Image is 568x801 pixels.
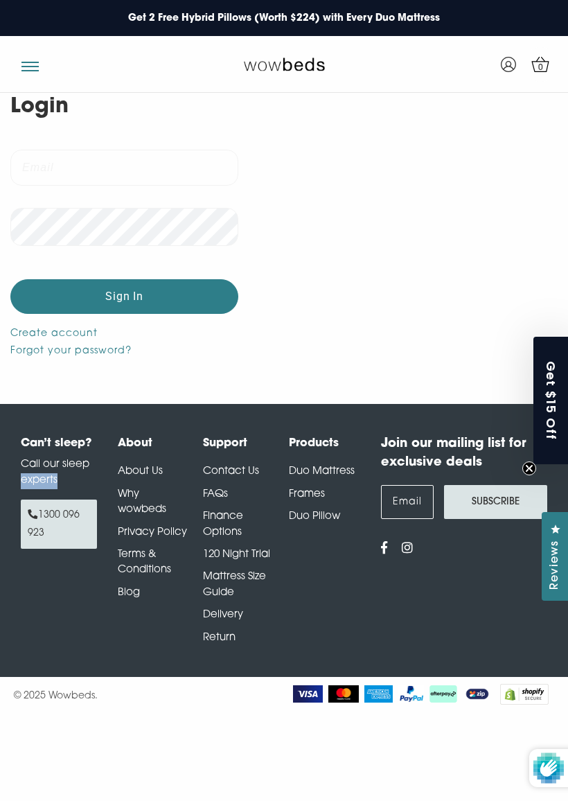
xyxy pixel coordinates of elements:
[328,685,360,703] img: MasterCard Logo
[203,572,266,597] a: Mattress Size Guide
[289,511,340,522] a: Duo Pillow
[402,543,414,556] a: View us on Instagram - opens in a new tab
[10,325,238,342] a: Create account
[289,435,360,452] h4: Products
[543,361,560,441] span: Get $15 Off
[10,93,558,122] h1: Login
[547,540,565,590] span: Reviews
[364,685,393,703] img: American Express Logo
[203,549,270,560] a: 120 Night Trial
[289,489,325,500] a: Frames
[500,684,549,705] img: Shopify secure badge
[522,461,536,475] button: Close teaser
[398,685,425,703] img: PayPal Logo
[118,435,189,452] h4: About
[429,685,457,703] img: AfterPay Logo
[534,61,548,75] span: 0
[381,435,547,473] h4: Join our mailing list for exclusive deals
[118,466,163,477] a: About Us
[244,57,325,71] img: Wow Beds Logo
[203,511,243,537] a: Finance Options
[381,543,388,556] a: View us on Facebook - opens in a new tab
[118,588,140,598] a: Blog
[121,4,447,33] a: Get 2 Free Hybrid Pillows (Worth $224) with Every Duo Mattress
[293,685,323,703] img: Visa Logo
[118,549,171,575] a: Terms & Conditions
[10,279,238,314] input: Sign In
[533,749,564,787] img: Protected by hCaptcha
[203,466,259,477] a: Contact Us
[118,527,187,538] a: Privacy Policy
[203,610,243,620] a: Delivery
[523,47,558,82] a: 0
[203,633,236,643] a: Return
[463,685,492,703] img: ZipPay Logo
[203,489,228,500] a: FAQs
[14,684,284,705] div: © 2025 Wowbeds.
[10,150,238,186] input: Email
[381,485,434,519] input: Email address
[444,485,547,519] button: Subscribe
[21,500,97,548] a: 1300 096 923
[203,435,274,452] h4: Support
[10,342,238,360] a: Forgot your password?
[533,337,568,464] div: Get $15 OffClose teaser
[21,435,97,452] h4: Can’t sleep?
[118,489,166,515] a: Why wowbeds
[289,466,355,477] a: Duo Mattress
[21,457,97,488] p: Call our sleep experts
